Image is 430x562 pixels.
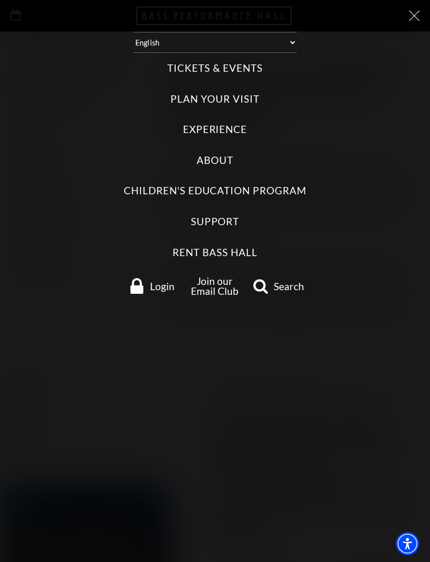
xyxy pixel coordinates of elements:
[167,61,262,75] label: Tickets & Events
[191,215,240,229] label: Support
[396,532,419,555] div: Accessibility Menu
[124,184,306,198] label: Children's Education Program
[274,281,304,291] span: Search
[183,123,248,137] label: Experience
[191,275,239,297] a: Join our Email Club
[247,278,309,294] a: Search
[173,246,257,260] label: Rent Bass Hall
[133,32,297,53] select: Select:
[121,278,183,294] a: Login
[197,153,233,168] label: About
[150,281,175,291] span: Login
[170,92,259,106] label: Plan Your Visit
